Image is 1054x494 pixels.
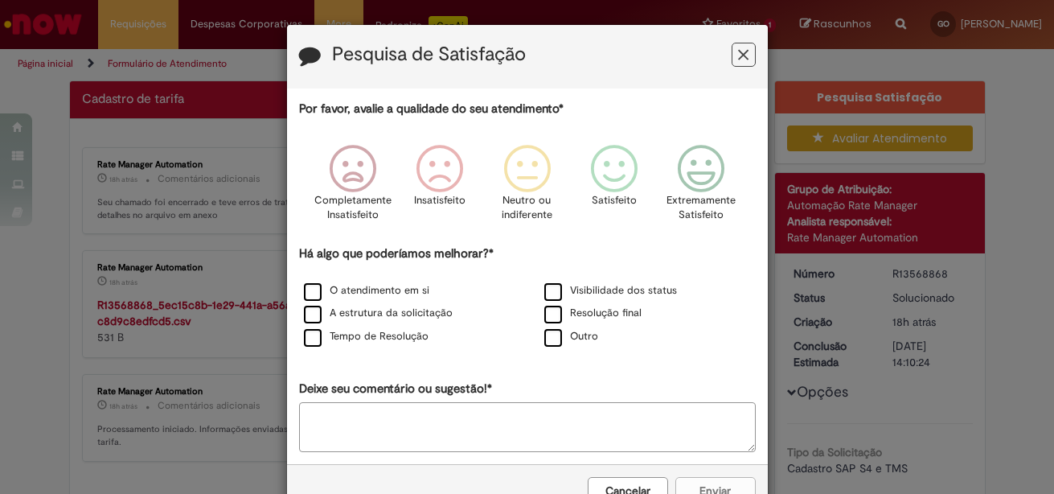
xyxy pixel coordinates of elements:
div: Insatisfeito [399,133,481,243]
label: Pesquisa de Satisfação [332,44,526,65]
label: A estrutura da solicitação [304,306,453,321]
p: Completamente Insatisfeito [314,193,392,223]
label: Resolução final [544,306,642,321]
div: Há algo que poderíamos melhorar?* [299,245,756,349]
p: Extremamente Satisfeito [666,193,736,223]
label: Outro [544,329,598,344]
p: Insatisfeito [414,193,465,208]
div: Neutro ou indiferente [486,133,568,243]
label: Deixe seu comentário ou sugestão!* [299,381,492,397]
label: Visibilidade dos status [544,283,677,298]
div: Completamente Insatisfeito [312,133,394,243]
div: Satisfeito [573,133,655,243]
p: Neutro ou indiferente [498,193,556,223]
label: Por favor, avalie a qualidade do seu atendimento* [299,101,564,117]
label: O atendimento em si [304,283,429,298]
label: Tempo de Resolução [304,329,429,344]
div: Extremamente Satisfeito [660,133,742,243]
p: Satisfeito [592,193,637,208]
